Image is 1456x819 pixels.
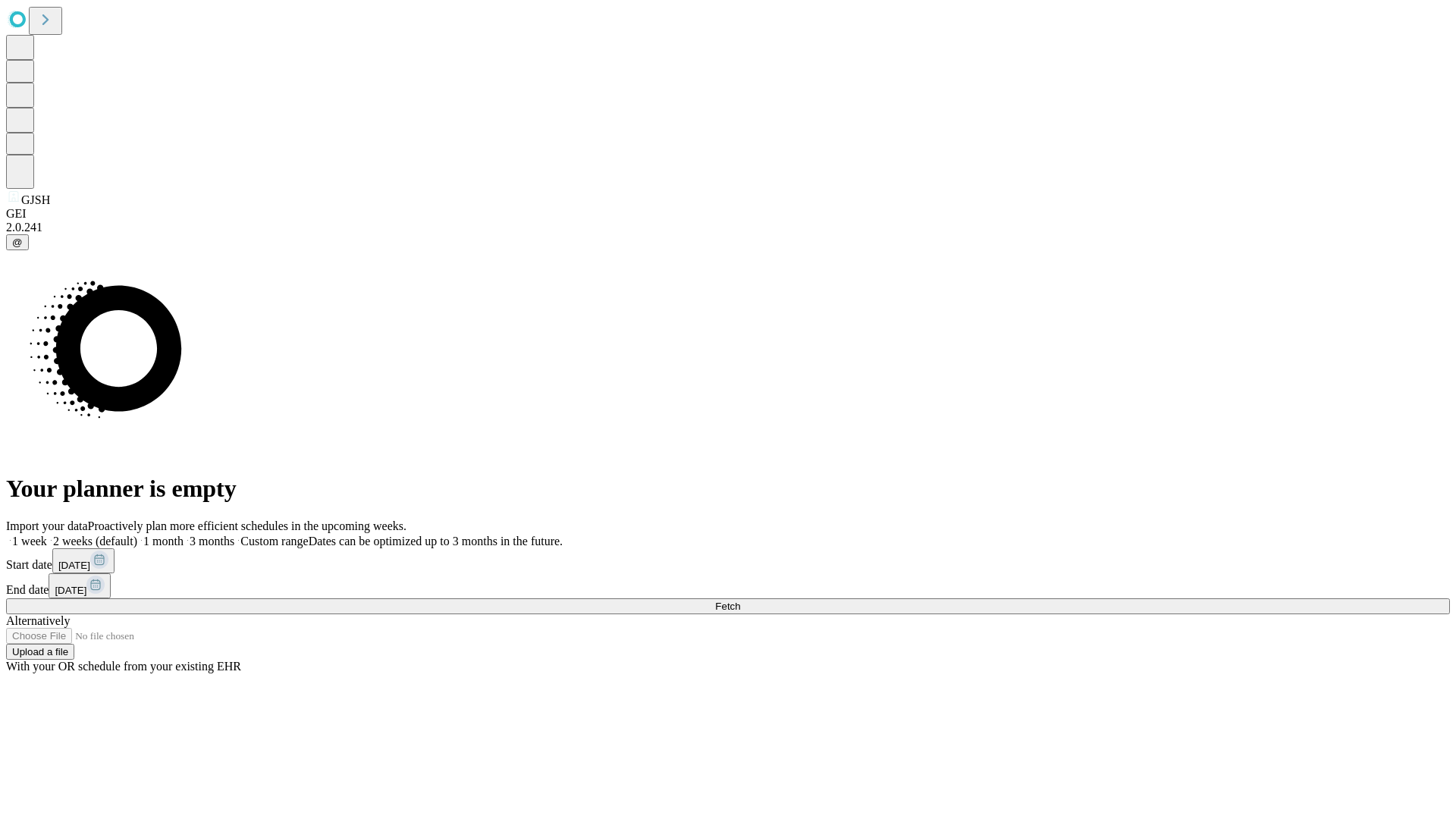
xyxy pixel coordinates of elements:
span: Alternatively [6,614,70,627]
h1: Your planner is empty [6,475,1450,503]
span: 1 month [143,535,184,548]
button: Fetch [6,598,1450,614]
button: Upload a file [6,644,74,660]
span: GJSH [21,193,50,206]
span: Import your data [6,519,88,532]
div: Start date [6,548,1450,573]
button: [DATE] [49,573,111,598]
span: Fetch [715,601,740,612]
span: With your OR schedule from your existing EHR [6,660,241,673]
div: GEI [6,207,1450,221]
span: 1 week [12,535,47,548]
span: 2 weeks (default) [53,535,137,548]
div: 2.0.241 [6,221,1450,234]
span: Dates can be optimized up to 3 months in the future. [309,535,563,548]
span: Custom range [240,535,308,548]
div: End date [6,573,1450,598]
span: 3 months [190,535,234,548]
button: [DATE] [52,548,115,573]
button: @ [6,234,29,250]
span: @ [12,237,23,248]
span: Proactively plan more efficient schedules in the upcoming weeks. [88,519,406,532]
span: [DATE] [58,560,90,571]
span: [DATE] [55,585,86,596]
